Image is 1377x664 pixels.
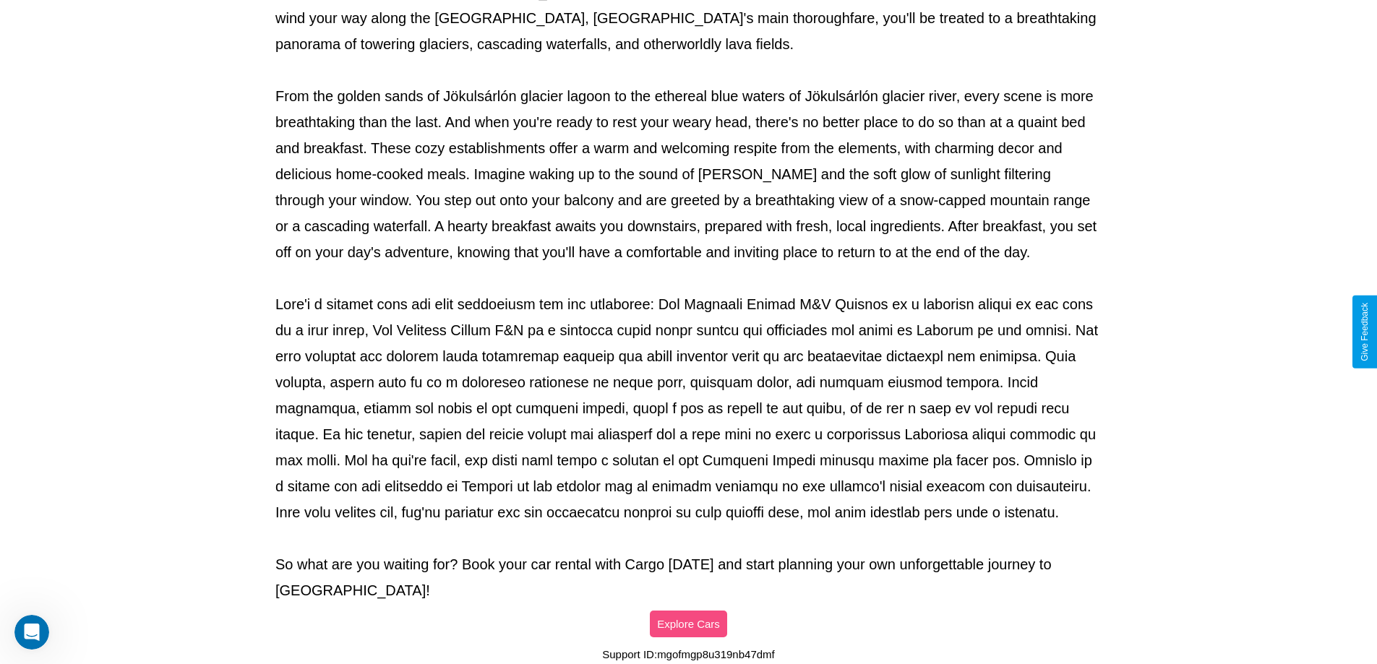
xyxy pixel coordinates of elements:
[602,644,775,664] p: Support ID: mgofmgp8u319nb47dmf
[650,611,727,637] button: Explore Cars
[14,615,49,650] iframe: Intercom live chat
[1360,303,1370,361] div: Give Feedback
